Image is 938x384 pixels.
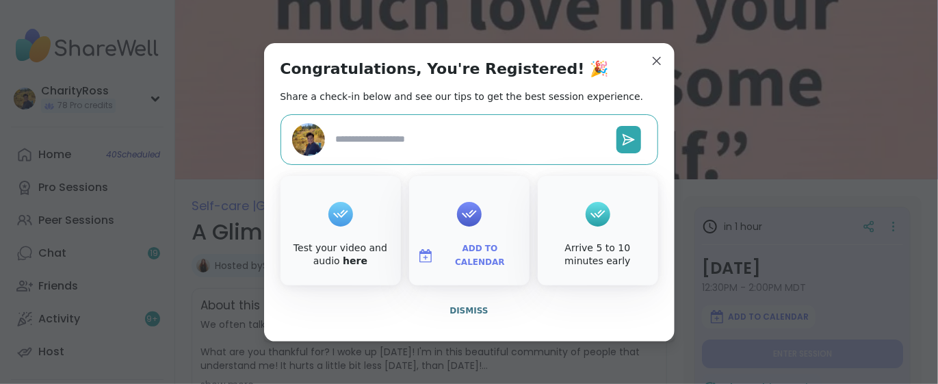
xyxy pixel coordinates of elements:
[417,248,434,264] img: ShareWell Logomark
[439,242,521,269] span: Add to Calendar
[343,255,367,266] a: here
[281,90,644,103] h2: Share a check-in below and see our tips to get the best session experience.
[412,242,527,270] button: Add to Calendar
[283,242,398,268] div: Test your video and audio
[281,296,658,325] button: Dismiss
[292,123,325,156] img: CharityRoss
[540,242,655,268] div: Arrive 5 to 10 minutes early
[281,60,609,79] h1: Congratulations, You're Registered! 🎉
[450,306,488,316] span: Dismiss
